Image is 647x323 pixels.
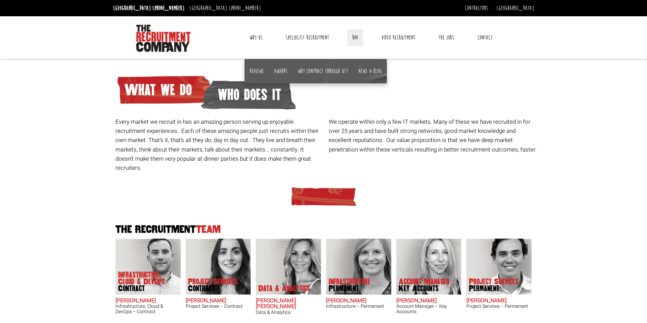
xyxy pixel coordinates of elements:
[115,298,181,304] h2: [PERSON_NAME]
[472,29,498,46] a: Contact
[399,278,450,292] p: Account Manager
[396,304,462,314] h3: Account Manager – Key Accounts
[274,67,288,75] a: Awards
[115,304,181,314] h3: Infrastructure, Cloud & DevOps – Contract
[152,4,184,12] a: [PHONE_NUMBER]
[115,117,324,173] p: Every market we recruit in has an amazing person serving up enjoyable recruitment experiences. Ea...
[469,285,519,292] span: Permanent
[396,239,461,295] img: Frankie Gaffney's our Account Manager Key Accounts
[358,67,382,75] a: News & Blog
[118,285,173,292] span: Contract
[466,239,532,295] img: Sam McKay does Project Services Permanent
[396,298,462,304] h2: [PERSON_NAME]
[326,304,391,309] h3: Infrastructure – Permanent
[465,4,488,12] a: Contractors
[326,239,391,295] img: Amanda Evans's Our Infrastructure Permanent
[256,298,321,310] h2: [PERSON_NAME] [PERSON_NAME]
[136,25,191,52] img: The Recruitment Company
[497,4,534,12] a: [GEOGRAPHIC_DATA]
[347,29,363,46] a: RPO
[118,271,173,292] p: Infrastructure, Cloud & DevOps
[115,239,181,295] img: Adam Eshet does Infrastructure, Cloud & DevOps Contract
[399,285,450,292] span: Key Accounts
[250,67,264,75] a: Reviews
[535,145,537,154] span: .
[186,298,251,304] h2: [PERSON_NAME]
[188,285,238,292] span: Contract
[256,239,321,295] img: Anna-Maria Julie does Data & Analytics
[433,29,459,46] a: The Jobs
[281,29,334,46] a: Specialist Recruitment
[326,298,391,304] h2: [PERSON_NAME]
[186,304,251,309] h3: Project Services – Contract
[298,67,348,75] a: Why contract through us?
[466,304,532,309] h3: Project Services – Permanent
[229,4,261,12] a: [PHONE_NUMBER]
[329,285,371,292] span: Permanent
[188,3,263,14] li: [GEOGRAPHIC_DATA]:
[466,298,532,304] h2: [PERSON_NAME]
[258,285,310,292] p: Data & Analytics
[329,117,537,154] p: We operate within only a few IT markets. Many of these we have recruited in for over 25 years and...
[245,29,268,46] a: Why Us
[111,3,186,14] li: [GEOGRAPHIC_DATA]:
[256,310,321,315] h3: Data & Analytics
[196,224,221,235] span: Team
[376,29,420,46] a: Video Recruitment
[329,278,371,292] p: Infrastructure
[188,278,238,292] p: Project Services
[185,239,251,295] img: Claire Sheerin does Project Services Contract
[113,224,534,235] h2: The Recruitment
[469,278,519,292] p: Project Services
